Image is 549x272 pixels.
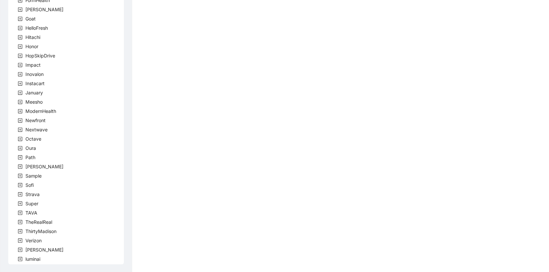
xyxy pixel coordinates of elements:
span: plus-square [18,63,22,67]
span: Octave [25,136,41,142]
span: plus-square [18,183,22,187]
span: plus-square [18,127,22,132]
span: ThirtyMadison [25,228,56,234]
span: plus-square [18,118,22,123]
span: plus-square [18,35,22,40]
span: Impact [24,61,42,69]
span: TAVA [25,210,37,216]
span: plus-square [18,201,22,206]
span: [PERSON_NAME] [25,164,63,169]
span: Super [25,201,38,206]
span: plus-square [18,53,22,58]
span: Inovalon [24,70,45,78]
span: Instacart [25,81,45,86]
span: plus-square [18,257,22,261]
span: plus-square [18,17,22,21]
span: plus-square [18,44,22,49]
span: plus-square [18,248,22,252]
span: plus-square [18,7,22,12]
span: plus-square [18,81,22,86]
span: plus-square [18,229,22,234]
span: Garner [24,6,65,14]
span: Oura [25,145,36,151]
span: plus-square [18,72,22,77]
span: luminai [25,256,40,262]
span: Sofi [24,181,35,189]
span: HopSkipDrive [24,52,56,60]
span: plus-square [18,26,22,30]
span: Strava [25,191,40,197]
span: Path [24,153,37,161]
span: TheRealReal [24,218,54,226]
span: plus-square [18,100,22,104]
span: Sample [25,173,42,179]
span: plus-square [18,238,22,243]
span: [PERSON_NAME] [25,247,63,253]
span: TAVA [24,209,39,217]
span: plus-square [18,174,22,178]
span: plus-square [18,109,22,114]
span: plus-square [18,211,22,215]
span: Oura [24,144,37,152]
span: HelloFresh [24,24,49,32]
span: Verizon [25,238,42,243]
span: Newfront [24,117,47,124]
span: Meesho [24,98,44,106]
span: Strava [24,190,41,198]
span: Instacart [24,80,46,87]
span: Virta [24,246,65,254]
span: plus-square [18,155,22,160]
span: Path [25,154,35,160]
span: Nextwave [24,126,49,134]
span: Octave [24,135,43,143]
span: Hitachi [25,34,40,40]
span: HopSkipDrive [25,53,55,58]
span: TheRealReal [25,219,52,225]
span: Hitachi [24,33,42,41]
span: ModernHealth [24,107,57,115]
span: Rothman [24,163,65,171]
span: Inovalon [25,71,44,77]
span: plus-square [18,137,22,141]
span: Verizon [24,237,43,245]
span: Impact [25,62,41,68]
span: Goat [25,16,36,21]
span: Goat [24,15,37,23]
span: plus-square [18,220,22,224]
span: Honor [25,44,38,49]
span: Sofi [25,182,34,188]
span: January [25,90,43,95]
span: ModernHealth [25,108,56,114]
span: [PERSON_NAME] [25,7,63,12]
span: plus-square [18,164,22,169]
span: January [24,89,44,97]
span: Newfront [25,118,46,123]
span: plus-square [18,146,22,151]
span: luminai [24,255,42,263]
span: ThirtyMadison [24,227,58,235]
span: Sample [24,172,43,180]
span: plus-square [18,90,22,95]
span: HelloFresh [25,25,48,31]
span: Super [24,200,40,208]
span: Honor [24,43,40,51]
span: Nextwave [25,127,48,132]
span: plus-square [18,192,22,197]
span: Meesho [25,99,43,105]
